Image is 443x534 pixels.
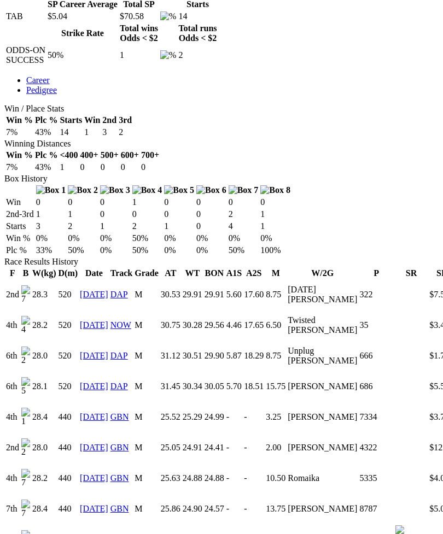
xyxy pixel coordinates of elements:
[120,162,139,173] td: 0
[134,463,159,493] td: M
[100,209,131,220] td: 0
[132,221,163,232] td: 2
[102,127,117,138] td: 3
[226,433,242,462] td: -
[132,197,163,208] td: 1
[32,280,57,309] td: 28.3
[5,268,20,279] th: F
[134,494,159,524] td: M
[229,185,259,195] img: Box 7
[5,150,33,161] th: Win %
[80,382,108,391] a: [DATE]
[228,209,259,220] td: 2
[204,341,225,371] td: 29.90
[160,268,181,279] th: AT
[32,463,57,493] td: 28.2
[80,320,108,330] a: [DATE]
[100,221,131,232] td: 1
[26,75,50,85] a: Career
[260,197,291,208] td: 0
[226,463,242,493] td: -
[204,310,225,340] td: 29.56
[132,245,163,256] td: 50%
[182,494,203,524] td: 24.90
[36,245,67,256] td: 33%
[5,162,33,173] td: 7%
[5,245,34,256] td: Plc %
[84,127,101,138] td: 1
[182,310,203,340] td: 30.28
[160,310,181,340] td: 30.75
[204,463,225,493] td: 24.88
[265,433,286,462] td: 2.00
[34,150,58,161] th: Plc %
[182,268,203,279] th: WT
[80,150,99,161] th: 400+
[36,197,67,208] td: 0
[265,341,286,371] td: 8.75
[34,162,58,173] td: 43%
[196,233,227,244] td: 0%
[359,494,393,524] td: 8787
[265,268,286,279] th: M
[5,402,20,432] td: 4th
[5,341,20,371] td: 6th
[260,221,291,232] td: 1
[164,185,194,195] img: Box 5
[36,209,67,220] td: 1
[182,280,203,309] td: 29.91
[21,469,30,488] img: 7
[260,233,291,244] td: 0%
[5,433,20,462] td: 2nd
[110,351,128,360] a: DAP
[34,127,58,138] td: 43%
[134,341,159,371] td: M
[359,268,393,279] th: P
[182,341,203,371] td: 30.51
[32,402,57,432] td: 28.4
[4,174,439,184] div: Box History
[5,221,34,232] td: Starts
[59,115,83,126] th: Starts
[287,463,358,493] td: Romaika
[265,310,286,340] td: 6.50
[287,268,358,279] th: W/2G
[134,310,159,340] td: M
[36,233,67,244] td: 0%
[287,402,358,432] td: [PERSON_NAME]
[59,162,78,173] td: 1
[47,45,118,66] td: 50%
[5,463,20,493] td: 4th
[243,494,264,524] td: -
[359,341,393,371] td: 666
[32,372,57,401] td: 28.1
[58,372,79,401] td: 520
[160,280,181,309] td: 30.53
[59,127,83,138] td: 14
[287,433,358,462] td: [PERSON_NAME]
[243,433,264,462] td: -
[58,268,79,279] th: D(m)
[110,443,129,452] a: GBN
[5,197,34,208] td: Win
[5,127,33,138] td: 7%
[260,245,291,256] td: 100%
[67,233,98,244] td: 0%
[100,185,130,195] img: Box 3
[21,347,30,365] img: 2
[359,280,393,309] td: 322
[80,290,108,299] a: [DATE]
[80,162,99,173] td: 0
[58,402,79,432] td: 440
[80,351,108,360] a: [DATE]
[359,372,393,401] td: 686
[134,372,159,401] td: M
[5,115,33,126] th: Win %
[21,438,30,457] img: 2
[118,115,132,126] th: 3rd
[110,504,129,513] a: GBN
[4,139,439,149] div: Winning Distances
[265,402,286,432] td: 3.25
[243,463,264,493] td: -
[21,408,30,426] img: 1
